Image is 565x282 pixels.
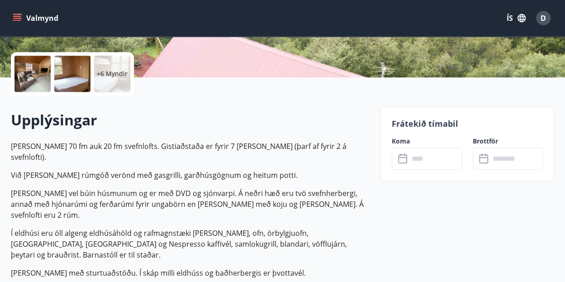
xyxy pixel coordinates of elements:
[392,137,462,146] label: Koma
[392,118,543,129] p: Frátekið tímabil
[11,141,370,163] p: [PERSON_NAME] 70 fm auk 20 fm svefnlofts. Gistiaðstaða er fyrir 7 [PERSON_NAME] (þarf af fyrir 2 ...
[541,13,546,23] span: D
[97,69,128,78] p: +6 Myndir
[11,188,370,220] p: [PERSON_NAME] vel búin húsmunum og er með DVD og sjónvarpi. Á neðri hæð eru tvö svefnherbergi, an...
[473,137,543,146] label: Brottför
[532,7,554,29] button: D
[11,10,62,26] button: menu
[11,110,370,130] h2: Upplýsingar
[11,268,370,278] p: [PERSON_NAME] með sturtuaðstöðu. Í skáp milli eldhúss og baðherbergis er þvottavél.
[502,10,531,26] button: ÍS
[11,170,370,181] p: Við [PERSON_NAME] rúmgóð verönd með gasgrilli, garðhúsgögnum og heitum potti.
[11,228,370,260] p: Í eldhúsi eru öll algeng eldhúsáhöld og rafmagnstæki [PERSON_NAME], ofn, örbylgjuofn, [GEOGRAPHIC...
